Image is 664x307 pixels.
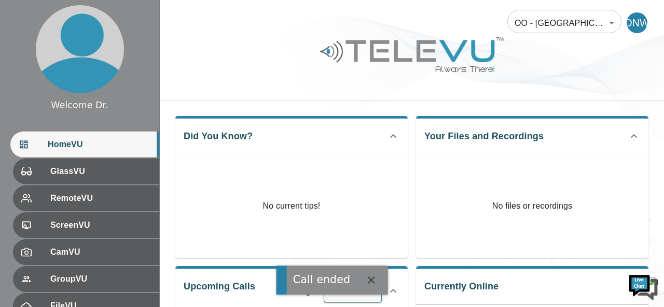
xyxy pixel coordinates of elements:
[50,246,151,258] span: CamVU
[10,131,159,157] div: HomeVU
[36,5,124,93] img: profile.png
[13,185,159,211] div: RemoteVU
[319,33,505,76] img: Logo
[51,98,108,112] div: Welcome Dr.
[50,219,151,231] span: ScreenVU
[50,192,151,204] span: RemoteVU
[13,266,159,292] div: GroupVU
[263,200,321,212] p: No current tips!
[50,273,151,285] span: GroupVU
[293,272,351,288] div: Call ended
[416,154,648,258] p: No files or recordings
[13,239,159,265] div: CamVU
[13,158,159,184] div: GlassVU
[628,271,659,302] img: Chat Widget
[13,212,159,238] div: ScreenVU
[48,138,151,151] span: HomeVU
[507,8,621,37] div: OO - [GEOGRAPHIC_DATA] - N. Were
[627,12,647,33] div: DNW
[50,165,151,178] span: GlassVU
